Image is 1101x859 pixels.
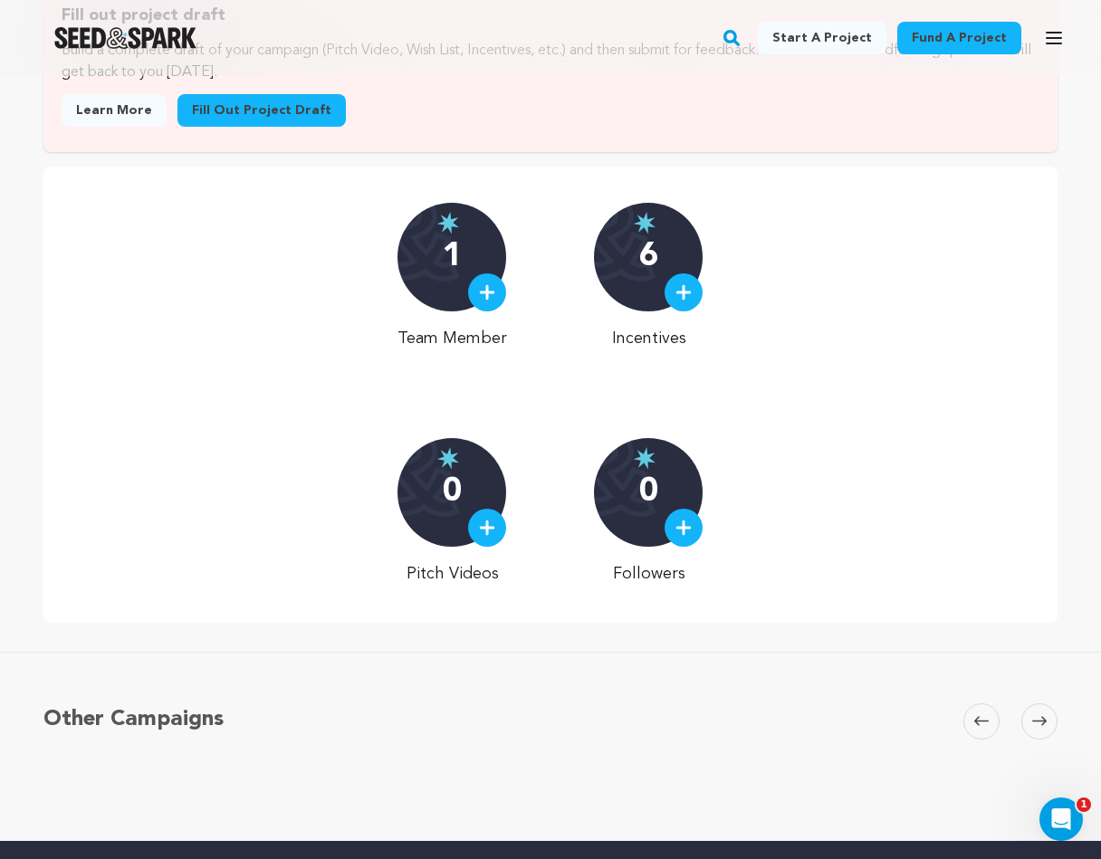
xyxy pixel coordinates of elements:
[443,239,462,275] p: 1
[397,561,507,587] p: Pitch Videos
[443,474,462,511] p: 0
[594,326,704,351] p: Incentives
[479,520,495,536] img: plus.svg
[479,284,495,301] img: plus.svg
[1077,797,1091,812] span: 1
[758,22,886,54] a: Start a project
[397,326,507,351] p: Team Member
[54,27,196,49] img: Seed&Spark Logo Dark Mode
[675,520,692,536] img: plus.svg
[675,284,692,301] img: plus.svg
[897,22,1021,54] a: Fund a project
[1039,797,1083,841] iframe: Intercom live chat
[54,27,196,49] a: Seed&Spark Homepage
[43,703,224,736] h5: Other Campaigns
[639,239,658,275] p: 6
[594,561,704,587] p: Followers
[62,94,167,127] a: Learn more
[177,94,346,127] a: Fill out project draft
[639,474,658,511] p: 0
[76,101,152,119] span: Learn more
